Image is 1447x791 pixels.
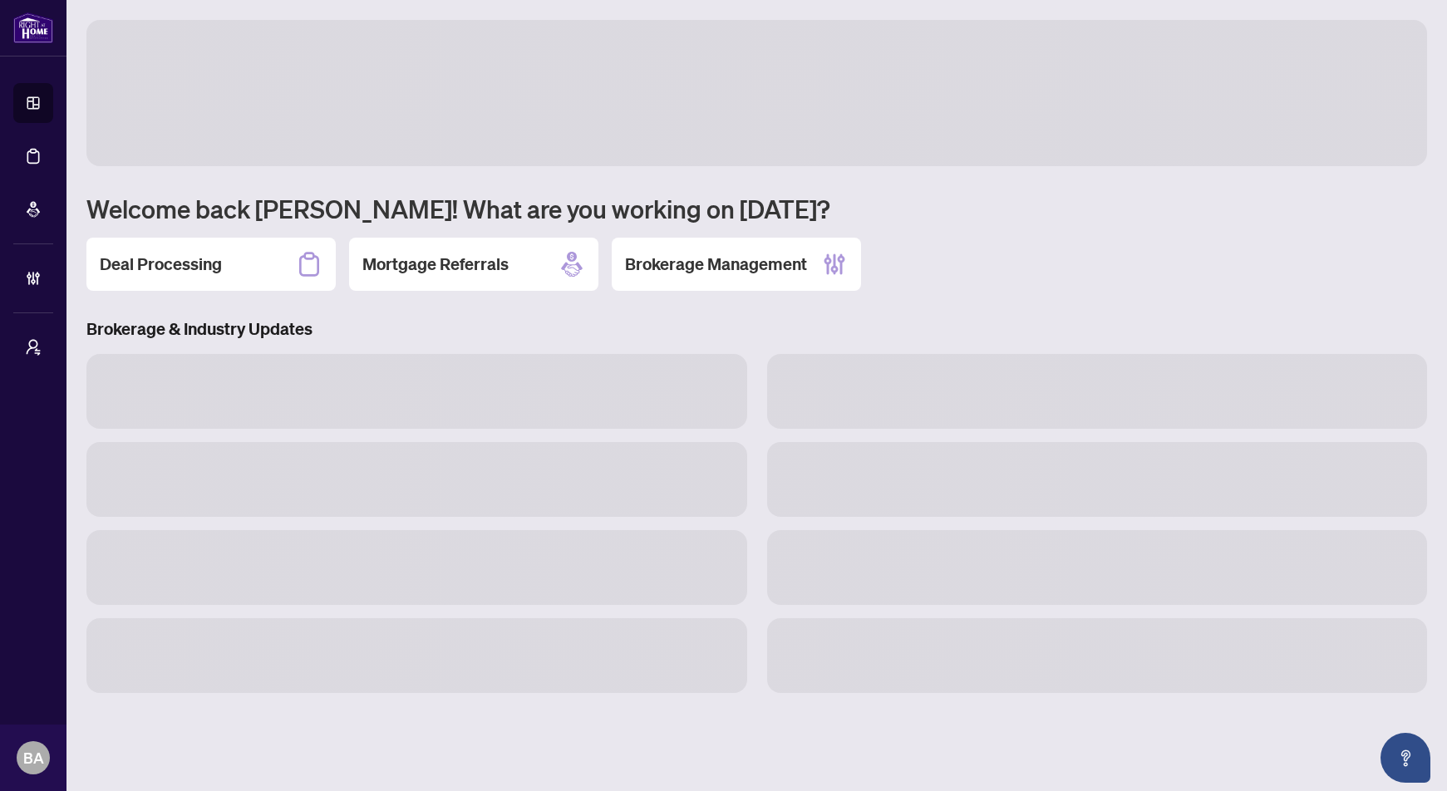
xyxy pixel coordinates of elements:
[23,746,44,769] span: BA
[13,12,53,43] img: logo
[362,253,509,276] h2: Mortgage Referrals
[25,339,42,356] span: user-switch
[100,253,222,276] h2: Deal Processing
[86,317,1427,341] h3: Brokerage & Industry Updates
[86,193,1427,224] h1: Welcome back [PERSON_NAME]! What are you working on [DATE]?
[625,253,807,276] h2: Brokerage Management
[1381,733,1430,783] button: Open asap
